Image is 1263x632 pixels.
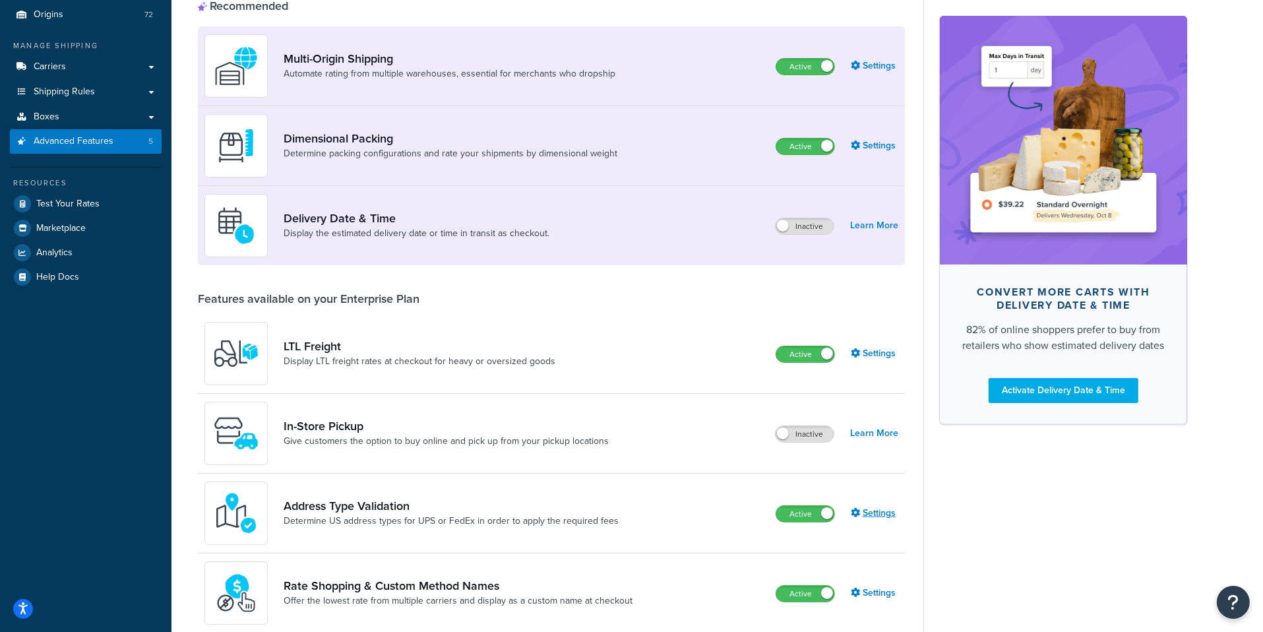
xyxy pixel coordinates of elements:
a: Analytics [10,241,162,265]
div: Manage Shipping [10,40,162,51]
span: Marketplace [36,223,86,234]
span: Carriers [34,61,66,73]
a: In-Store Pickup [284,419,609,433]
img: gfkeb5ejjkALwAAAABJRU5ErkJggg== [213,203,259,249]
a: Settings [851,584,898,602]
li: Advanced Features [10,129,162,154]
a: Address Type Validation [284,499,619,513]
button: Open Resource Center [1217,586,1250,619]
a: Settings [851,344,898,363]
div: Features available on your Enterprise Plan [198,292,419,306]
span: Help Docs [36,272,79,283]
a: Boxes [10,105,162,129]
a: Delivery Date & Time [284,211,549,226]
span: Boxes [34,111,59,123]
a: Carriers [10,55,162,79]
a: Test Your Rates [10,192,162,216]
span: Shipping Rules [34,86,95,98]
a: Origins72 [10,3,162,27]
a: Multi-Origin Shipping [284,51,615,66]
span: Origins [34,9,63,20]
a: Determine packing configurations and rate your shipments by dimensional weight [284,147,617,160]
img: y79ZsPf0fXUFUhFXDzUgf+ktZg5F2+ohG75+v3d2s1D9TjoU8PiyCIluIjV41seZevKCRuEjTPPOKHJsQcmKCXGdfprl3L4q7... [213,331,259,377]
span: Test Your Rates [36,199,100,210]
img: kIG8fy0lQAAAABJRU5ErkJggg== [213,490,259,536]
a: Settings [851,57,898,75]
span: 72 [144,9,153,20]
a: Learn More [850,216,898,235]
a: Offer the lowest rate from multiple carriers and display as a custom name at checkout [284,594,632,608]
img: WatD5o0RtDAAAAAElFTkSuQmCC [213,43,259,89]
span: Analytics [36,247,73,259]
a: Settings [851,137,898,155]
label: Inactive [776,218,834,234]
span: 5 [148,136,153,147]
label: Active [776,346,834,362]
a: Marketplace [10,216,162,240]
img: DTVBYsAAAAAASUVORK5CYII= [213,123,259,169]
a: Learn More [850,424,898,443]
img: icon-duo-feat-rate-shopping-ecdd8bed.png [213,570,259,616]
div: Resources [10,177,162,189]
label: Active [776,586,834,602]
a: Rate Shopping & Custom Method Names [284,579,632,593]
a: LTL Freight [284,339,555,354]
label: Inactive [776,426,834,442]
div: 82% of online shoppers prefer to buy from retailers who show estimated delivery dates [961,321,1166,353]
img: feature-image-ddt-36eae7f7280da8017bfb280eaccd9c446f90b1fe08728e4019434db127062ab4.png [960,36,1167,244]
label: Active [776,139,834,154]
a: Settings [851,504,898,522]
a: Shipping Rules [10,80,162,104]
a: Give customers the option to buy online and pick up from your pickup locations [284,435,609,448]
label: Active [776,59,834,75]
label: Active [776,506,834,522]
a: Help Docs [10,265,162,289]
a: Display the estimated delivery date or time in transit as checkout. [284,227,549,240]
a: Automate rating from multiple warehouses, essential for merchants who dropship [284,67,615,80]
span: Advanced Features [34,136,113,147]
a: Dimensional Packing [284,131,617,146]
a: Determine US address types for UPS or FedEx in order to apply the required fees [284,515,619,528]
a: Display LTL freight rates at checkout for heavy or oversized goods [284,355,555,368]
li: Origins [10,3,162,27]
div: Convert more carts with delivery date & time [961,285,1166,311]
a: Advanced Features5 [10,129,162,154]
a: Activate Delivery Date & Time [989,377,1138,402]
img: wfgcfpwTIucLEAAAAASUVORK5CYII= [213,410,259,457]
